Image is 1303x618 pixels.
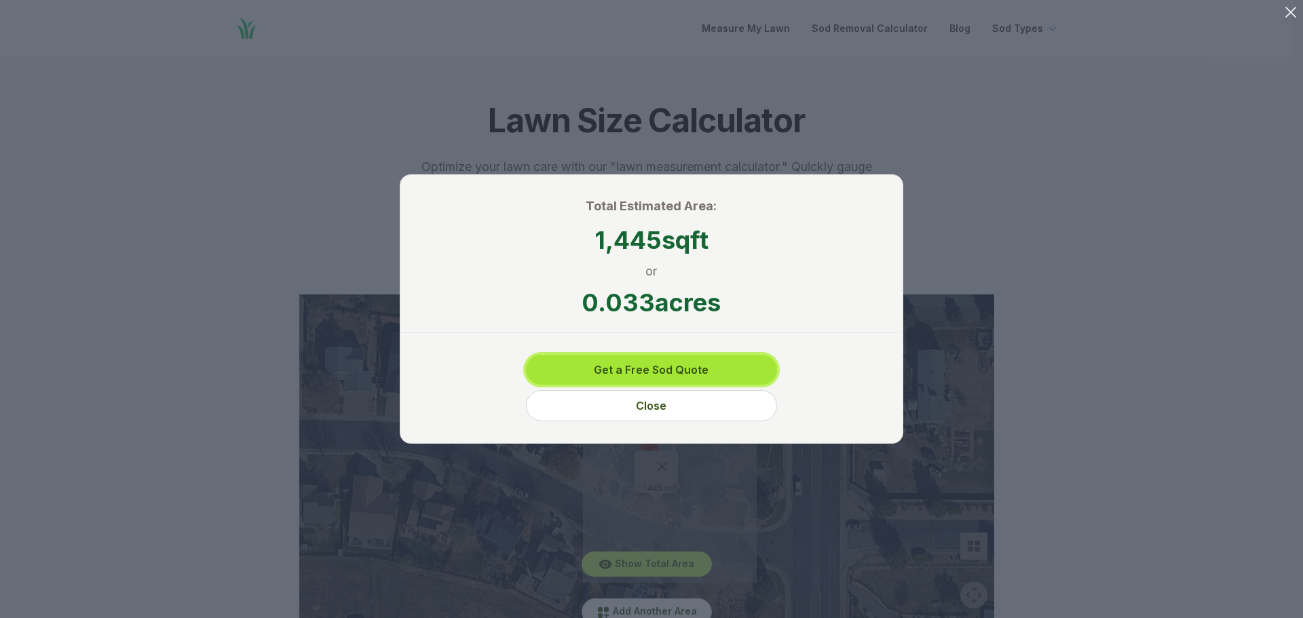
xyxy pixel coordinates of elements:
div: or [400,262,903,281]
span: 1,445 sqft [400,227,903,254]
button: Close [526,390,777,421]
button: Get a Free Sod Quote [526,355,777,385]
h3: Total Estimated Area: [400,197,903,216]
span: 0.033 acres [400,289,903,316]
